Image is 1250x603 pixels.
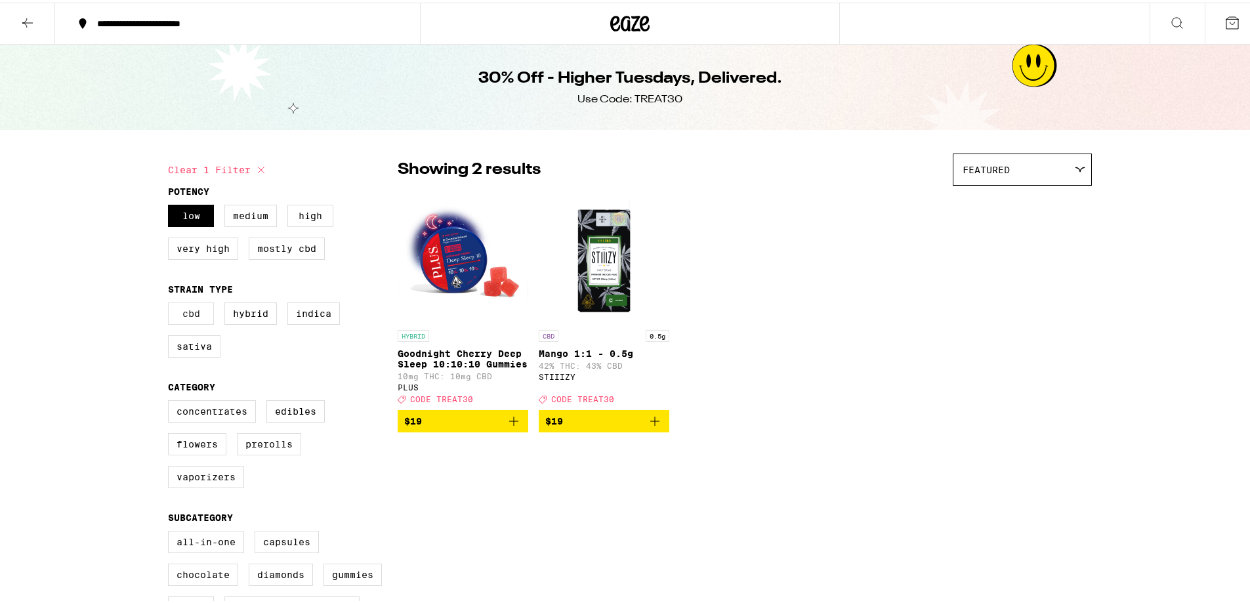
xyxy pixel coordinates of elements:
label: Very High [168,235,238,257]
label: CBD [168,300,214,322]
label: Diamonds [249,561,313,583]
label: Medium [224,202,277,224]
p: 0.5g [646,327,669,339]
a: Open page for Mango 1:1 - 0.5g from STIIIZY [539,190,669,407]
button: Clear 1 filter [168,151,269,184]
legend: Subcategory [168,510,233,520]
label: Flowers [168,430,226,453]
p: Goodnight Cherry Deep Sleep 10:10:10 Gummies [398,346,528,367]
legend: Strain Type [168,281,233,292]
label: Hybrid [224,300,277,322]
p: Showing 2 results [398,156,541,178]
legend: Potency [168,184,209,194]
label: Chocolate [168,561,238,583]
span: Help [30,9,56,21]
span: CODE TREAT30 [410,392,473,401]
p: CBD [539,327,558,339]
label: Mostly CBD [249,235,325,257]
label: High [287,202,333,224]
button: Add to bag [398,407,528,430]
label: Gummies [323,561,382,583]
label: Concentrates [168,398,256,420]
span: $19 [545,413,563,424]
div: STIIIZY [539,370,669,379]
span: CODE TREAT30 [551,392,614,401]
span: $19 [404,413,422,424]
span: Featured [963,162,1010,173]
button: Add to bag [539,407,669,430]
label: Indica [287,300,340,322]
img: PLUS - Goodnight Cherry Deep Sleep 10:10:10 Gummies [398,190,528,321]
p: Mango 1:1 - 0.5g [539,346,669,356]
label: All-In-One [168,528,244,551]
p: HYBRID [398,327,429,339]
legend: Category [168,379,215,390]
label: Edibles [266,398,325,420]
div: PLUS [398,381,528,389]
a: Open page for Goodnight Cherry Deep Sleep 10:10:10 Gummies from PLUS [398,190,528,407]
img: STIIIZY - Mango 1:1 - 0.5g [539,190,669,321]
p: 42% THC: 43% CBD [539,359,669,367]
label: Capsules [255,528,319,551]
label: Low [168,202,214,224]
label: Vaporizers [168,463,244,486]
label: Sativa [168,333,220,355]
p: 10mg THC: 10mg CBD [398,369,528,378]
div: Use Code: TREAT30 [577,90,682,104]
label: Prerolls [237,430,301,453]
h1: 30% Off - Higher Tuesdays, Delivered. [478,65,782,87]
